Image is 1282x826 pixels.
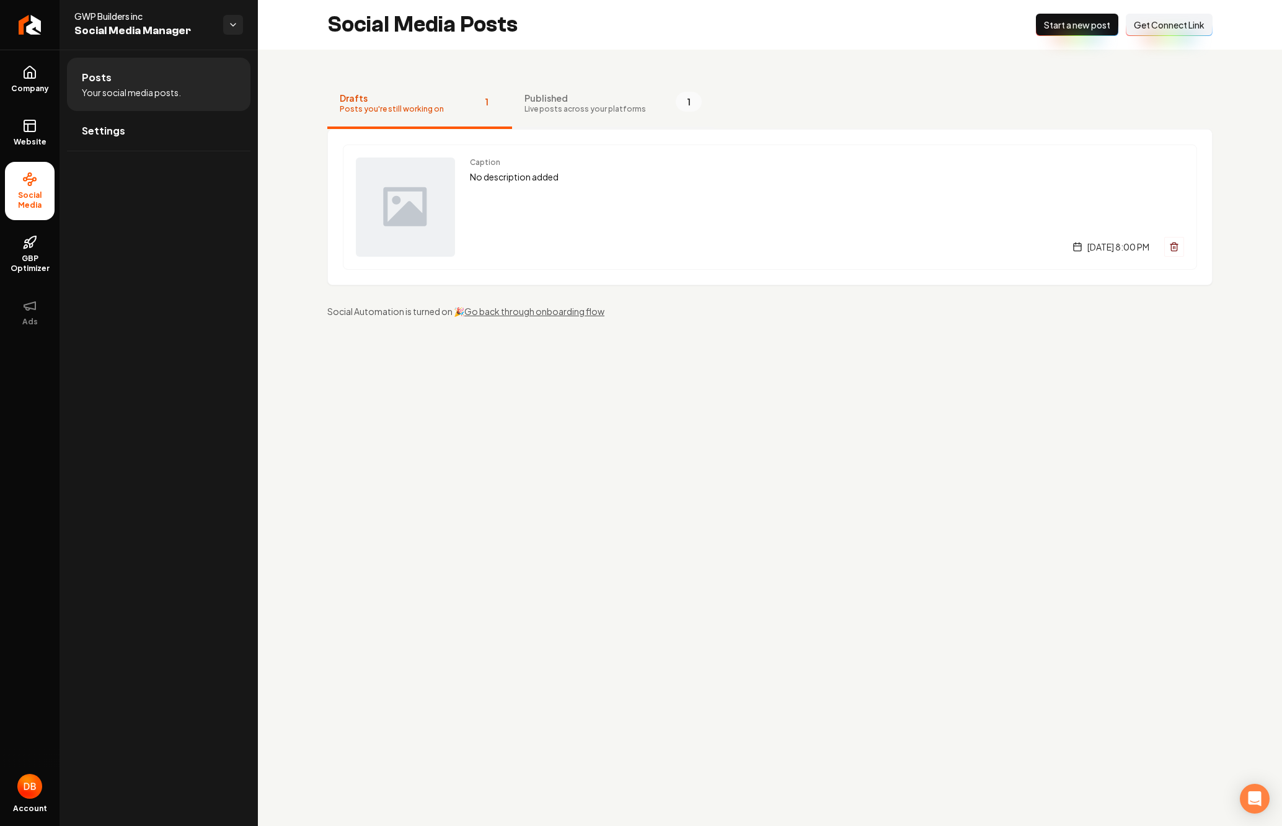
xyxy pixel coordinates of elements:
[74,10,213,22] span: GWP Builders inc
[676,92,702,112] span: 1
[13,804,47,814] span: Account
[356,158,455,257] img: Post preview
[17,317,43,327] span: Ads
[470,158,1184,167] span: Caption
[343,144,1197,270] a: Post previewCaptionNo description added[DATE] 8:00 PM
[9,137,51,147] span: Website
[82,123,125,138] span: Settings
[470,170,1184,184] p: No description added
[1126,14,1213,36] button: Get Connect Link
[464,306,604,317] a: Go back through onboarding flow
[327,306,464,317] span: Social Automation is turned on 🎉
[5,288,55,337] button: Ads
[82,70,112,85] span: Posts
[19,15,42,35] img: Rebolt Logo
[1036,14,1118,36] button: Start a new post
[1044,19,1110,31] span: Start a new post
[5,190,55,210] span: Social Media
[340,92,444,104] span: Drafts
[5,225,55,283] a: GBP Optimizer
[524,92,646,104] span: Published
[5,254,55,273] span: GBP Optimizer
[327,79,512,129] button: DraftsPosts you're still working on1
[327,12,518,37] h2: Social Media Posts
[5,55,55,104] a: Company
[512,79,714,129] button: PublishedLive posts across your platforms1
[474,92,500,112] span: 1
[82,86,181,99] span: Your social media posts.
[1134,19,1205,31] span: Get Connect Link
[6,84,54,94] span: Company
[524,104,646,114] span: Live posts across your platforms
[327,79,1213,129] nav: Tabs
[17,774,42,799] img: Damian Bednarz
[1240,784,1270,814] div: Open Intercom Messenger
[17,774,42,799] button: Open user button
[67,111,250,151] a: Settings
[5,109,55,157] a: Website
[74,22,213,40] span: Social Media Manager
[340,104,444,114] span: Posts you're still working on
[1087,241,1149,253] span: [DATE] 8:00 PM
